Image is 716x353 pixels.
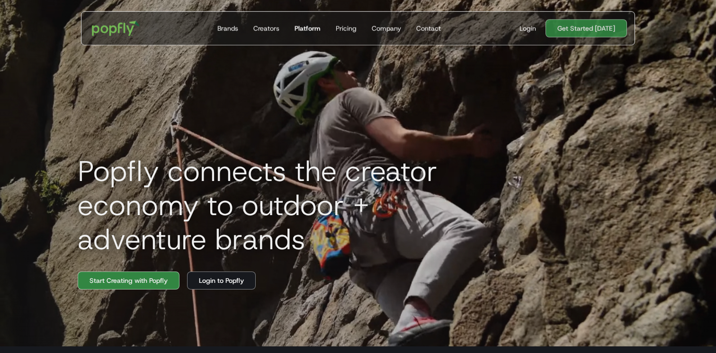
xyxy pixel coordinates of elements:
div: Pricing [336,24,357,33]
div: Contact [416,24,441,33]
div: Brands [217,24,238,33]
a: Brands [214,12,242,45]
a: Pricing [332,12,360,45]
a: Platform [291,12,324,45]
a: Get Started [DATE] [546,19,627,37]
a: home [85,14,146,43]
a: Contact [412,12,445,45]
a: Company [368,12,405,45]
div: Platform [295,24,321,33]
a: Start Creating with Popfly [78,272,179,290]
div: Creators [253,24,279,33]
div: Login [519,24,536,33]
div: Company [372,24,401,33]
a: Creators [250,12,283,45]
a: Login [516,24,540,33]
h1: Popfly connects the creator economy to outdoor + adventure brands [70,154,496,256]
a: Login to Popfly [187,272,256,290]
